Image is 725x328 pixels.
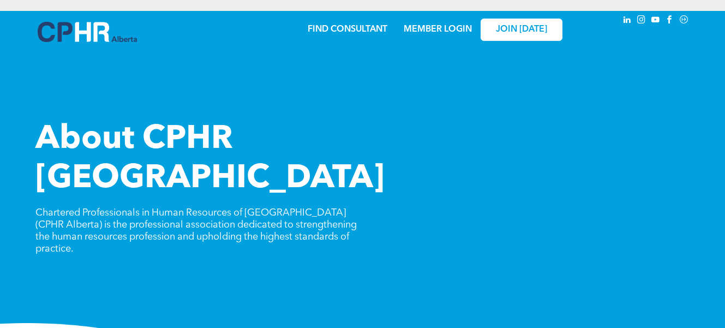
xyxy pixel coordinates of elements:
[621,14,633,28] a: linkedin
[35,123,385,195] span: About CPHR [GEOGRAPHIC_DATA]
[308,25,387,34] a: FIND CONSULTANT
[650,14,662,28] a: youtube
[664,14,676,28] a: facebook
[496,25,547,35] span: JOIN [DATE]
[636,14,648,28] a: instagram
[678,14,690,28] a: Social network
[38,22,137,42] img: A blue and white logo for cp alberta
[404,25,472,34] a: MEMBER LOGIN
[481,19,562,41] a: JOIN [DATE]
[35,208,357,254] span: Chartered Professionals in Human Resources of [GEOGRAPHIC_DATA] (CPHR Alberta) is the professiona...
